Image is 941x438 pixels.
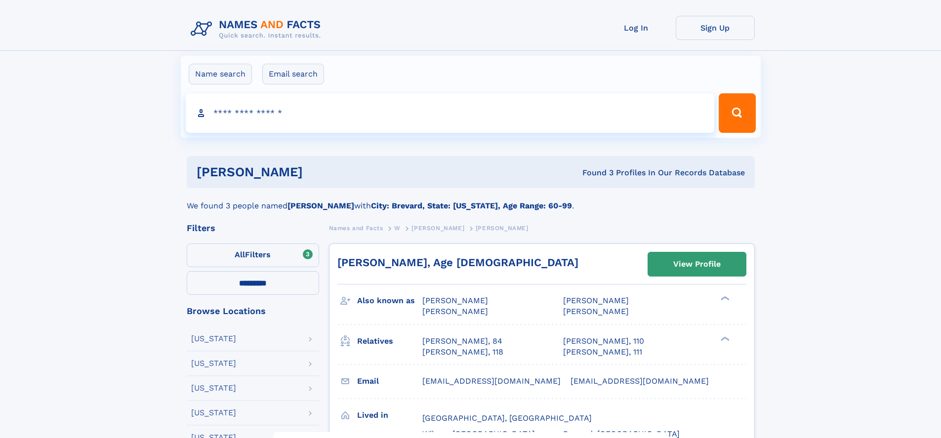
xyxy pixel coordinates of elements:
[422,296,488,305] span: [PERSON_NAME]
[187,307,319,316] div: Browse Locations
[371,201,572,210] b: City: Brevard, State: [US_STATE], Age Range: 60-99
[719,93,755,133] button: Search Button
[476,225,529,232] span: [PERSON_NAME]
[563,347,642,358] a: [PERSON_NAME], 111
[187,224,319,233] div: Filters
[191,384,236,392] div: [US_STATE]
[597,16,676,40] a: Log In
[191,409,236,417] div: [US_STATE]
[411,225,464,232] span: [PERSON_NAME]
[422,376,561,386] span: [EMAIL_ADDRESS][DOMAIN_NAME]
[422,413,592,423] span: [GEOGRAPHIC_DATA], [GEOGRAPHIC_DATA]
[191,335,236,343] div: [US_STATE]
[571,376,709,386] span: [EMAIL_ADDRESS][DOMAIN_NAME]
[287,201,354,210] b: [PERSON_NAME]
[235,250,245,259] span: All
[563,307,629,316] span: [PERSON_NAME]
[187,188,755,212] div: We found 3 people named with .
[718,335,730,342] div: ❯
[563,296,629,305] span: [PERSON_NAME]
[197,166,443,178] h1: [PERSON_NAME]
[187,16,329,42] img: Logo Names and Facts
[262,64,324,84] label: Email search
[676,16,755,40] a: Sign Up
[422,307,488,316] span: [PERSON_NAME]
[673,253,721,276] div: View Profile
[422,347,503,358] a: [PERSON_NAME], 118
[357,292,422,309] h3: Also known as
[189,64,252,84] label: Name search
[443,167,745,178] div: Found 3 Profiles In Our Records Database
[187,243,319,267] label: Filters
[357,407,422,424] h3: Lived in
[357,333,422,350] h3: Relatives
[357,373,422,390] h3: Email
[337,256,578,269] a: [PERSON_NAME], Age [DEMOGRAPHIC_DATA]
[648,252,746,276] a: View Profile
[394,222,401,234] a: W
[422,336,502,347] a: [PERSON_NAME], 84
[563,336,644,347] a: [PERSON_NAME], 110
[329,222,383,234] a: Names and Facts
[394,225,401,232] span: W
[411,222,464,234] a: [PERSON_NAME]
[186,93,715,133] input: search input
[718,295,730,302] div: ❯
[191,359,236,367] div: [US_STATE]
